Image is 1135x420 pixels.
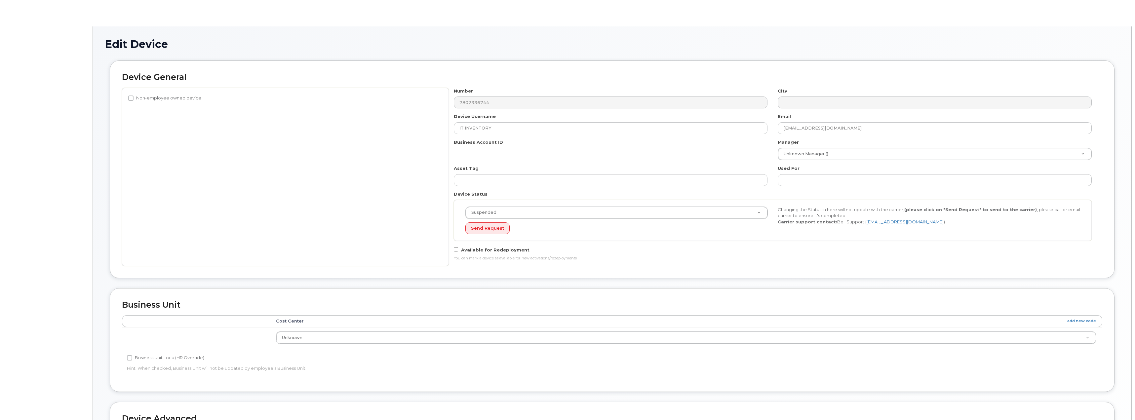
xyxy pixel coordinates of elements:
[122,73,1102,82] h2: Device General
[454,165,479,172] label: Asset Tag
[270,315,1102,327] th: Cost Center
[778,139,799,145] label: Manager
[122,300,1102,310] h2: Business Unit
[454,139,503,145] label: Business Account ID
[454,191,488,197] label: Device Status
[465,222,510,235] button: Send Request
[1067,318,1096,324] a: add new code
[778,148,1091,160] a: Unknown Manager ()
[904,207,1037,212] strong: (please click on "Send Request" to send to the carrier)
[466,207,767,219] a: Suspended
[867,219,944,224] a: [EMAIL_ADDRESS][DOMAIN_NAME]
[127,365,770,371] p: Hint: When checked, Business Unit will not be updated by employee's Business Unit
[128,94,201,102] label: Non-employee owned device
[461,247,529,252] span: Available for Redeployment
[778,113,791,120] label: Email
[282,335,302,340] span: Unknown
[128,95,134,101] input: Non-employee owned device
[778,165,800,172] label: Used For
[454,256,1092,261] div: You can mark a device as available for new activations/redeployments
[773,207,1085,225] div: Changing the Status in here will not update with the carrier, , please call or email carrier to e...
[454,113,496,120] label: Device Username
[454,247,458,251] input: Available for Redeployment
[276,332,1096,344] a: Unknown
[127,355,132,361] input: Business Unit Lock (HR Override)
[778,88,787,94] label: City
[467,210,496,215] span: Suspended
[778,219,837,224] strong: Carrier support contact:
[105,38,1119,50] h1: Edit Device
[454,88,473,94] label: Number
[780,151,828,157] span: Unknown Manager ()
[127,354,204,362] label: Business Unit Lock (HR Override)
